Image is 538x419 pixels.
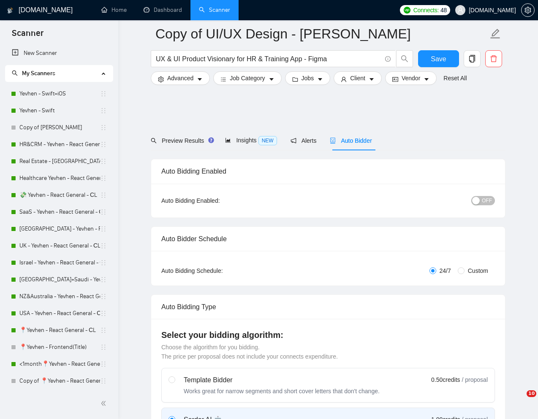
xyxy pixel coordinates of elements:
span: caret-down [369,76,375,82]
span: holder [100,276,107,283]
span: folder [292,76,298,82]
span: holder [100,175,107,182]
li: Switzerland - Yevhen - React General - СL [5,220,113,237]
button: Save [418,50,459,67]
a: Healthcare Yevhen - React General - СL [19,170,100,187]
button: idcardVendorcaret-down [385,71,437,85]
button: setting [521,3,535,17]
button: search [396,50,413,67]
button: barsJob Categorycaret-down [213,71,281,85]
span: holder [100,378,107,384]
span: holder [100,158,107,165]
span: caret-down [197,76,203,82]
input: Search Freelance Jobs... [156,54,381,64]
span: holder [100,124,107,131]
button: delete [485,50,502,67]
li: SaaS - Yevhen - React General - СL [5,204,113,220]
span: search [397,55,413,63]
div: Auto Bidding Enabled [161,159,495,183]
button: userClientcaret-down [334,71,382,85]
div: Works great for narrow segments and short cover letters that don't change. [184,387,380,395]
a: USA - Yevhen - React General - СL [19,305,100,322]
span: holder [100,293,107,300]
li: Yevhen - Swift+iOS [5,85,113,102]
span: holder [100,192,107,199]
div: Auto Bidder Schedule [161,227,495,251]
span: search [151,138,157,144]
a: [GEOGRAPHIC_DATA]+Saudi - Yevhen - React General - СL [19,271,100,288]
span: / proposal [462,375,488,384]
img: logo [7,4,13,17]
div: Auto Bidding Enabled: [161,196,272,205]
span: user [341,76,347,82]
span: holder [100,327,107,334]
a: Reset All [443,73,467,83]
button: settingAdvancedcaret-down [151,71,210,85]
span: Jobs [302,73,314,83]
li: Copy of 📍Yevhen - React General - СL [5,373,113,389]
a: New Scanner [12,45,106,62]
li: NZ&Australia - Yevhen - React General - СL [5,288,113,305]
span: caret-down [269,76,274,82]
li: HR&CRM - Yevhen - React General - СL [5,136,113,153]
li: Copy of Yevhen - Swift [5,119,113,136]
span: caret-down [424,76,429,82]
div: Auto Bidding Type [161,295,495,319]
span: NEW [258,136,277,145]
span: holder [100,310,107,317]
a: Israel - Yevhen - React General - СL [19,254,100,271]
span: holder [100,226,107,232]
li: Real Estate - Yevhen - React General - СL [5,153,113,170]
span: setting [158,76,164,82]
span: Client [350,73,365,83]
span: holder [100,209,107,215]
span: holder [100,242,107,249]
span: Choose the algorithm for you bidding. The price per proposal does not include your connects expen... [161,344,338,360]
li: UK - Yevhen - React General - СL [5,237,113,254]
a: Yevhen - Swift [19,102,100,119]
a: Real Estate - [GEOGRAPHIC_DATA] - React General - СL [19,153,100,170]
a: NZ&Australia - Yevhen - React General - СL [19,288,100,305]
span: bars [220,76,226,82]
li: New Scanner [5,45,113,62]
button: copy [464,50,481,67]
span: copy [464,55,480,63]
iframe: Intercom live chat [509,390,530,411]
span: My Scanners [22,70,55,77]
img: upwork-logo.png [404,7,410,14]
a: 💸 Yevhen - React General - СL [19,187,100,204]
span: user [457,7,463,13]
a: Copy of 📍Yevhen - React General - СL [19,373,100,389]
a: 📍Yevhen - Frontend(Title) [19,339,100,356]
input: Scanner name... [155,23,488,44]
a: <1month📍Yevhen - React General - СL [19,356,100,373]
span: 10 [527,390,536,397]
a: UK - Yevhen - React General - СL [19,237,100,254]
span: double-left [101,399,109,408]
a: dashboardDashboard [144,6,182,14]
span: edit [490,28,501,39]
span: Vendor [402,73,420,83]
span: info-circle [385,56,391,62]
div: Auto Bidding Schedule: [161,266,272,275]
span: holder [100,141,107,148]
li: <1month📍Yevhen - React General - СL [5,356,113,373]
span: Preview Results [151,137,212,144]
span: robot [330,138,336,144]
button: folderJobscaret-down [285,71,331,85]
li: 📍Yevhen - Frontend(Title) [5,339,113,356]
span: OFF [482,196,492,205]
span: Save [431,54,446,64]
span: delete [486,55,502,63]
span: Advanced [167,73,193,83]
span: My Scanners [12,70,55,77]
a: [GEOGRAPHIC_DATA] - Yevhen - React General - СL [19,220,100,237]
span: setting [522,7,534,14]
span: holder [100,90,107,97]
a: SaaS - Yevhen - React General - СL [19,204,100,220]
span: search [12,70,18,76]
span: holder [100,361,107,367]
span: holder [100,344,107,351]
span: area-chart [225,137,231,143]
span: Auto Bidder [330,137,372,144]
